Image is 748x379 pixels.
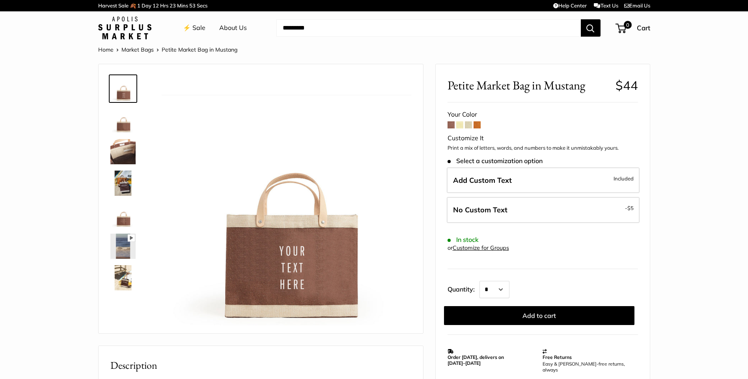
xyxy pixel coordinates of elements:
[543,361,634,373] p: Easy & [PERSON_NAME]-free returns, always
[624,2,650,9] a: Email Us
[110,76,136,101] img: Petite Market Bag in Mustang
[162,76,411,325] img: Petite Market Bag in Mustang
[594,2,618,9] a: Text Us
[110,139,136,164] img: Petite Market Bag in Mustang
[219,22,247,34] a: About Us
[177,2,188,9] span: Mins
[183,22,205,34] a: ⚡️ Sale
[110,265,136,290] img: Petite Market Bag in Mustang
[121,46,154,53] a: Market Bags
[110,171,136,196] img: Petite Market Bag in Mustang
[543,354,572,360] strong: Free Returns
[197,2,207,9] span: Secs
[109,74,137,103] a: Petite Market Bag in Mustang
[553,2,587,9] a: Help Center
[616,78,638,93] span: $44
[616,22,650,34] a: 0 Cart
[189,2,196,9] span: 53
[447,197,640,223] label: Leave Blank
[448,78,610,93] span: Petite Market Bag in Mustang
[98,45,237,55] nav: Breadcrumb
[448,109,638,121] div: Your Color
[98,17,151,39] img: Apolis: Surplus Market
[448,144,638,152] p: Print a mix of letters, words, and numbers to make it unmistakably yours.
[444,306,634,325] button: Add to cart
[110,202,136,227] img: Petite Market Bag in Mustang
[98,46,114,53] a: Home
[448,157,543,165] span: Select a customization option
[448,243,509,253] div: or
[109,201,137,229] a: Petite Market Bag in Mustang
[447,167,640,193] label: Add Custom Text
[109,169,137,197] a: Petite Market Bag in Mustang
[448,236,479,243] span: In stock
[160,2,168,9] span: Hrs
[109,137,137,166] a: Petite Market Bag in Mustang
[448,354,504,366] strong: Order [DATE], delivers on [DATE]–[DATE]
[276,19,581,37] input: Search...
[110,108,136,133] img: Petite Market Bag in Mustang
[614,174,634,183] span: Included
[162,46,237,53] span: Petite Market Bag in Mustang
[453,176,512,185] span: Add Custom Text
[453,244,509,251] a: Customize for Groups
[110,358,411,373] h2: Description
[109,106,137,134] a: Petite Market Bag in Mustang
[448,132,638,144] div: Customize It
[109,232,137,260] a: Petite Market Bag in Mustang
[170,2,176,9] span: 23
[137,2,140,9] span: 1
[625,203,634,213] span: -
[448,279,479,298] label: Quantity:
[153,2,159,9] span: 12
[142,2,151,9] span: Day
[109,264,137,292] a: Petite Market Bag in Mustang
[581,19,601,37] button: Search
[453,205,507,214] span: No Custom Text
[627,205,634,211] span: $5
[637,24,650,32] span: Cart
[110,234,136,259] img: Petite Market Bag in Mustang
[623,21,631,29] span: 0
